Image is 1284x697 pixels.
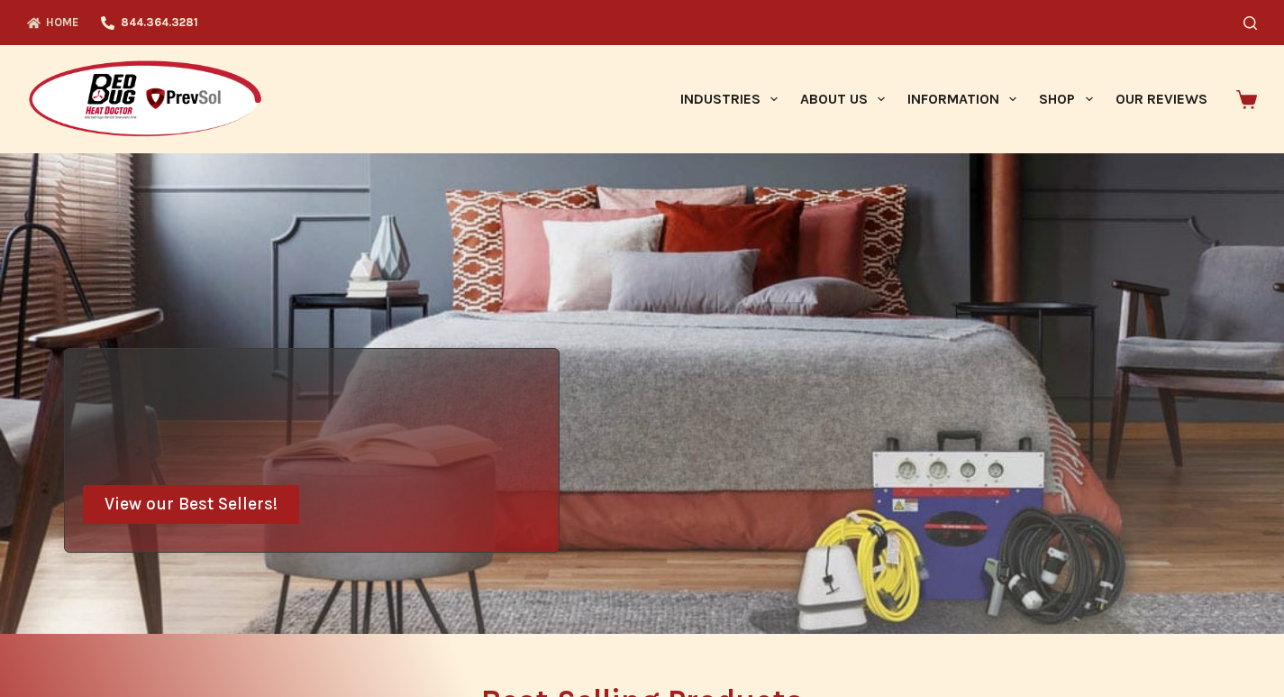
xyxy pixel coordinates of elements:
[669,45,788,153] a: Industries
[1028,45,1104,153] a: Shop
[105,496,278,513] span: View our Best Sellers!
[897,45,1028,153] a: Information
[669,45,1218,153] nav: Primary
[1243,16,1257,30] button: Search
[1104,45,1218,153] a: Our Reviews
[788,45,896,153] a: About Us
[83,485,299,524] a: View our Best Sellers!
[27,60,263,140] img: Prevsol/Bed Bug Heat Doctor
